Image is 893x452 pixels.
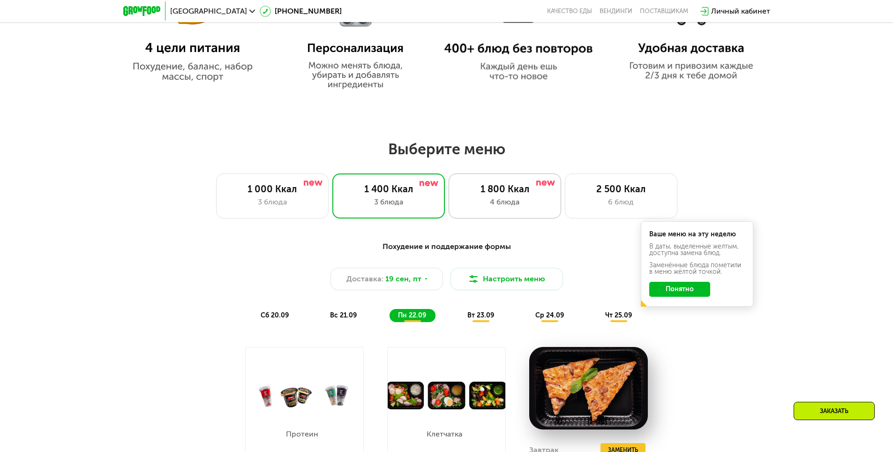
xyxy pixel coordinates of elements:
span: 19 сен, пт [385,273,421,285]
div: Ваше меню на эту неделю [649,231,745,238]
div: 1 000 Ккал [226,183,319,195]
div: 6 блюд [575,196,668,208]
div: Личный кабинет [711,6,770,17]
div: Заказать [794,402,875,420]
div: 3 блюда [226,196,319,208]
div: 3 блюда [342,196,435,208]
span: сб 20.09 [261,311,289,319]
div: В даты, выделенные желтым, доступна замена блюд. [649,243,745,256]
div: поставщикам [640,8,688,15]
button: Понятно [649,282,710,297]
span: вс 21.09 [330,311,357,319]
h2: Выберите меню [30,140,863,158]
div: 2 500 Ккал [575,183,668,195]
span: вт 23.09 [467,311,494,319]
div: 1 400 Ккал [342,183,435,195]
a: Вендинги [600,8,632,15]
div: 4 блюда [458,196,551,208]
div: 1 800 Ккал [458,183,551,195]
a: Качество еды [547,8,592,15]
a: [PHONE_NUMBER] [260,6,342,17]
span: чт 25.09 [605,311,632,319]
div: Заменённые блюда пометили в меню жёлтой точкой. [649,262,745,275]
span: Доставка: [346,273,383,285]
div: Похудение и поддержание формы [169,241,724,253]
span: [GEOGRAPHIC_DATA] [170,8,247,15]
button: Настроить меню [450,268,563,290]
p: Клетчатка [424,430,465,438]
span: пн 22.09 [398,311,426,319]
p: Протеин [282,430,323,438]
span: ср 24.09 [535,311,564,319]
